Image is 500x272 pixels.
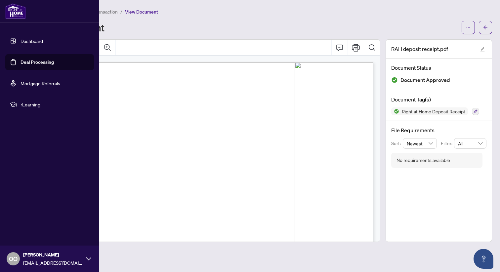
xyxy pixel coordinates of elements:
[120,8,122,16] li: /
[23,259,83,266] span: [EMAIL_ADDRESS][DOMAIN_NAME]
[474,249,493,269] button: Open asap
[23,251,83,258] span: [PERSON_NAME]
[82,9,118,15] span: View Transaction
[391,107,399,115] img: Status Icon
[391,45,448,53] span: RAH deposit receipt.pdf
[441,140,454,147] p: Filter:
[21,80,60,86] a: Mortgage Referrals
[391,64,486,72] h4: Document Status
[407,138,433,148] span: Newest
[399,109,468,114] span: Right at Home Deposit Receipt
[391,140,403,147] p: Sort:
[391,77,398,83] img: Document Status
[21,101,89,108] span: rLearning
[480,47,485,52] span: edit
[21,59,54,65] a: Deal Processing
[391,96,486,103] h4: Document Tag(s)
[9,254,18,263] span: OO
[466,25,471,30] span: ellipsis
[458,138,482,148] span: All
[400,76,450,85] span: Document Approved
[21,38,43,44] a: Dashboard
[483,25,488,30] span: arrow-left
[5,3,26,19] img: logo
[391,126,486,134] h4: File Requirements
[125,9,158,15] span: View Document
[396,157,450,164] div: No requirements available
